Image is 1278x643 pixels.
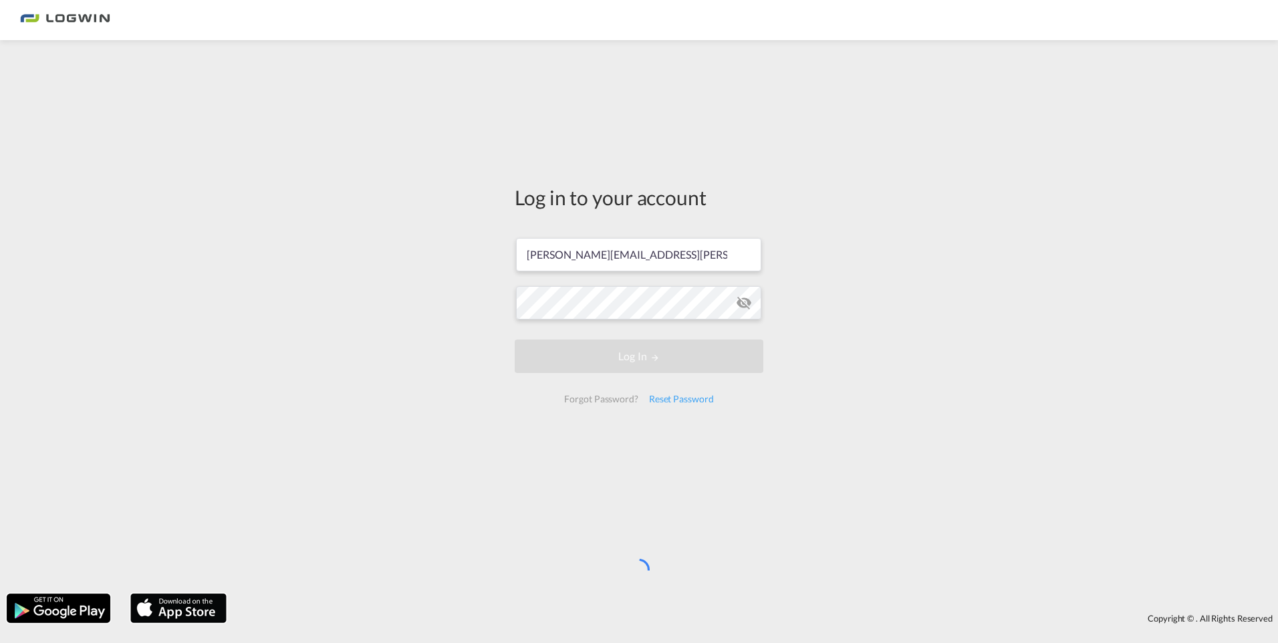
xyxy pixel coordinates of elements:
[515,340,763,373] button: LOGIN
[5,592,112,624] img: google.png
[515,183,763,211] div: Log in to your account
[20,5,110,35] img: bc73a0e0d8c111efacd525e4c8ad7d32.png
[559,387,643,411] div: Forgot Password?
[129,592,228,624] img: apple.png
[516,238,761,271] input: Enter email/phone number
[644,387,719,411] div: Reset Password
[736,295,752,311] md-icon: icon-eye-off
[233,607,1278,630] div: Copyright © . All Rights Reserved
